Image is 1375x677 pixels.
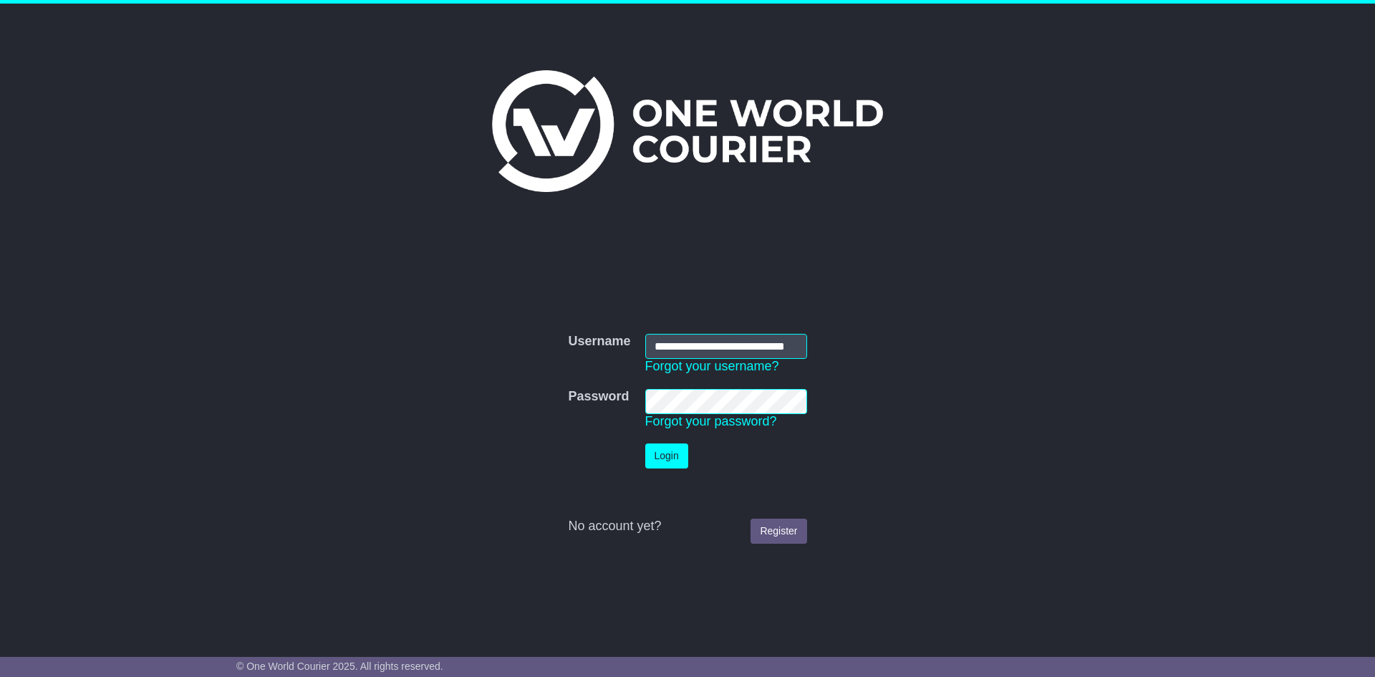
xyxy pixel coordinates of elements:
label: Password [568,389,629,405]
a: Forgot your username? [645,359,779,373]
a: Register [751,519,806,544]
button: Login [645,443,688,469]
div: No account yet? [568,519,806,534]
img: One World [492,70,883,192]
label: Username [568,334,630,350]
span: © One World Courier 2025. All rights reserved. [236,661,443,672]
a: Forgot your password? [645,414,777,428]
